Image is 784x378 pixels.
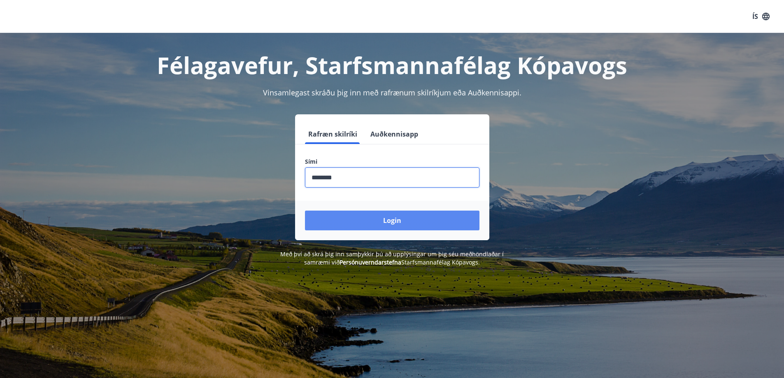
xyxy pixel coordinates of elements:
[367,124,421,144] button: Auðkennisapp
[340,258,401,266] a: Persónuverndarstefna
[305,211,479,230] button: Login
[280,250,504,266] span: Með því að skrá þig inn samþykkir þú að upplýsingar um þig séu meðhöndlaðar í samræmi við Starfsm...
[305,124,361,144] button: Rafræn skilríki
[106,49,679,81] h1: Félagavefur, Starfsmannafélag Kópavogs
[305,158,479,166] label: Sími
[263,88,521,97] span: Vinsamlegast skráðu þig inn með rafrænum skilríkjum eða Auðkennisappi.
[748,9,774,24] button: ÍS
